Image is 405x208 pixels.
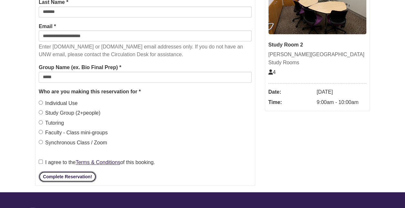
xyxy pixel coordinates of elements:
[39,22,56,31] label: Email *
[39,120,43,124] input: Tutoring
[268,41,366,49] div: Study Room 2
[39,171,96,182] button: Complete Reservation!
[76,160,121,165] a: Terms & Conditions
[268,50,366,67] div: [PERSON_NAME][GEOGRAPHIC_DATA] Study Rooms
[268,69,276,75] span: The capacity of this space
[39,110,43,114] input: Study Group (2+people)
[39,129,108,137] label: Faculty - Class mini-groups
[39,88,251,96] legend: Who are you making this reservation for *
[39,158,155,167] label: I agree to the of this booking.
[268,97,313,108] dt: Time:
[39,63,121,72] label: Group Name (ex. Bio Final Prep) *
[317,97,366,108] dd: 9:00am - 10:00am
[268,87,313,97] dt: Date:
[39,100,43,105] input: Individual Use
[39,43,251,58] p: Enter [DOMAIN_NAME] or [DOMAIN_NAME] email addresses only. If you do not have an UNW email, pleas...
[39,109,100,117] label: Study Group (2+people)
[39,99,78,108] label: Individual Use
[39,160,43,164] input: I agree to theTerms & Conditionsof this booking.
[39,130,43,134] input: Faculty - Class mini-groups
[317,87,366,97] dd: [DATE]
[39,139,107,147] label: Synchronous Class / Zoom
[39,140,43,144] input: Synchronous Class / Zoom
[39,119,64,127] label: Tutoring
